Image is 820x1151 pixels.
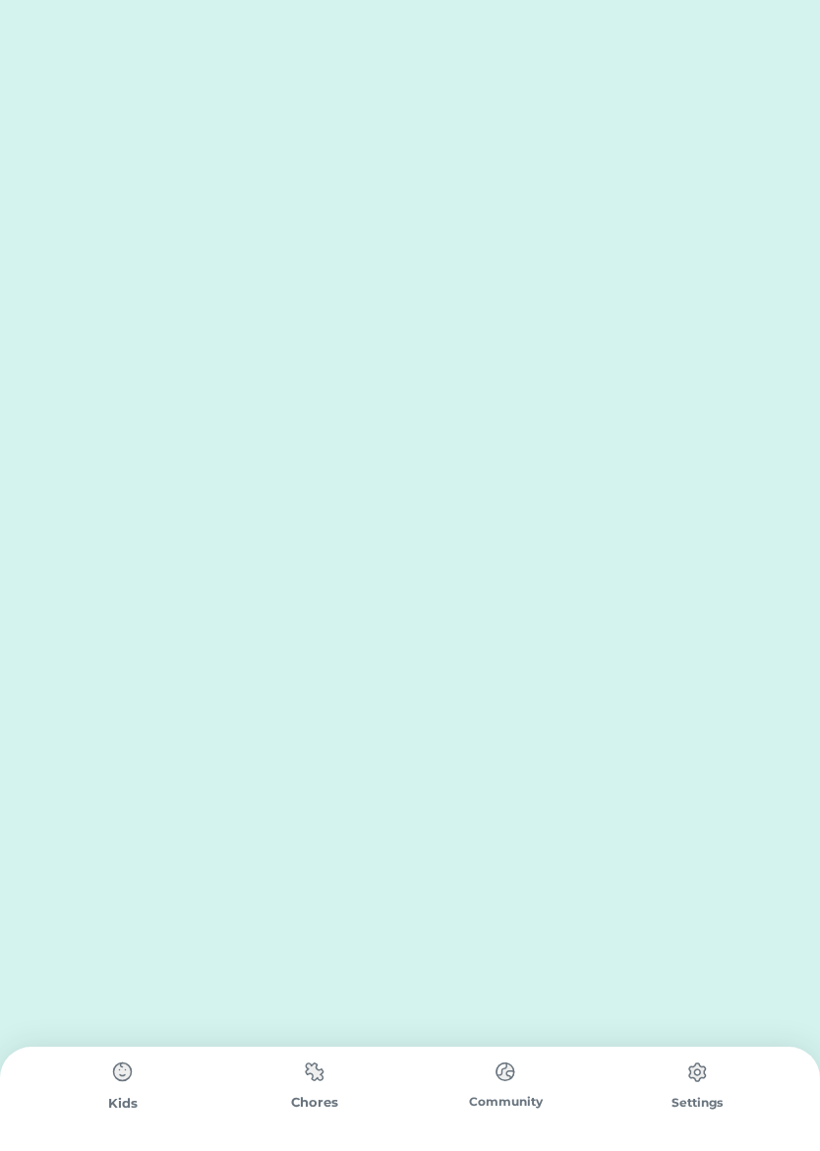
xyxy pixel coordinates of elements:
[295,1053,334,1091] img: type%3Dchores%2C%20state%3Ddefault.svg
[602,1094,793,1112] div: Settings
[410,1093,602,1111] div: Community
[28,1094,219,1114] div: Kids
[677,1053,717,1092] img: type%3Dchores%2C%20state%3Ddefault.svg
[103,1053,143,1092] img: type%3Dchores%2C%20state%3Ddefault.svg
[219,1093,411,1113] div: Chores
[486,1053,525,1091] img: type%3Dchores%2C%20state%3Ddefault.svg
